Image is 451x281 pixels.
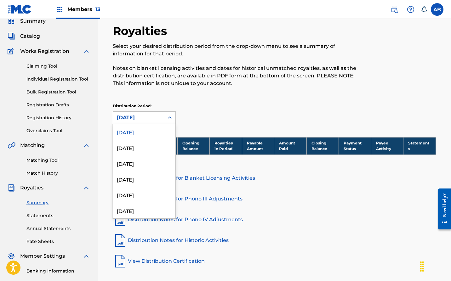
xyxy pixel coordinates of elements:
[20,32,40,40] span: Catalog
[20,184,43,192] span: Royalties
[113,140,175,155] div: [DATE]
[404,3,417,16] div: Help
[26,212,90,219] a: Statements
[420,251,451,281] iframe: Chat Widget
[8,32,40,40] a: CatalogCatalog
[403,137,436,155] th: Statements
[26,200,90,206] a: Summary
[177,137,210,155] th: Opening Balance
[113,24,170,38] h2: Royalties
[8,17,46,25] a: SummarySummary
[26,89,90,95] a: Bulk Registration Tool
[26,127,90,134] a: Overclaims Tool
[431,3,443,16] div: User Menu
[20,17,46,25] span: Summary
[117,114,160,121] div: [DATE]
[113,212,128,227] img: pdf
[417,257,427,276] div: Drag
[274,137,307,155] th: Amount Paid
[407,6,414,13] img: help
[20,48,69,55] span: Works Registration
[113,124,175,140] div: [DATE]
[113,254,128,269] img: pdf
[95,6,100,12] span: 13
[83,48,90,55] img: expand
[210,137,242,155] th: Royalties in Period
[113,203,175,218] div: [DATE]
[388,3,401,16] a: Public Search
[26,102,90,108] a: Registration Drafts
[113,171,436,186] a: Distribution Notes for Blanket Licensing Activities
[8,184,15,192] img: Royalties
[20,142,45,149] span: Matching
[20,252,65,260] span: Member Settings
[306,137,339,155] th: Closing Balance
[113,103,176,109] p: Distribution Period:
[371,137,403,155] th: Payee Activity
[113,187,175,203] div: [DATE]
[113,171,175,187] div: [DATE]
[26,170,90,177] a: Match History
[26,238,90,245] a: Rate Sheets
[83,252,90,260] img: expand
[8,142,15,149] img: Matching
[26,115,90,121] a: Registration History
[8,48,16,55] img: Works Registration
[26,225,90,232] a: Annual Statements
[242,137,274,155] th: Payable Amount
[113,233,128,248] img: pdf
[391,6,398,13] img: search
[421,6,427,13] div: Notifications
[113,155,175,171] div: [DATE]
[56,6,64,13] img: Top Rightsholders
[26,157,90,164] a: Matching Tool
[8,5,32,14] img: MLC Logo
[26,268,90,274] a: Banking Information
[113,254,436,269] a: View Distribution Certification
[8,17,15,25] img: Summary
[8,32,15,40] img: Catalog
[83,142,90,149] img: expand
[8,252,15,260] img: Member Settings
[113,233,436,248] a: Distribution Notes for Historic Activities
[26,63,90,70] a: Claiming Tool
[113,191,436,206] a: Distribution Notes for Phono III Adjustments
[113,42,362,58] p: Select your desired distribution period from the drop-down menu to see a summary of information f...
[83,184,90,192] img: expand
[113,212,436,227] a: Distribution Notes for Phono IV Adjustments
[433,183,451,235] iframe: Resource Center
[339,137,371,155] th: Payment Status
[67,6,100,13] span: Members
[26,76,90,82] a: Individual Registration Tool
[113,65,362,87] p: Notes on blanket licensing activities and dates for historical unmatched royalties, as well as th...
